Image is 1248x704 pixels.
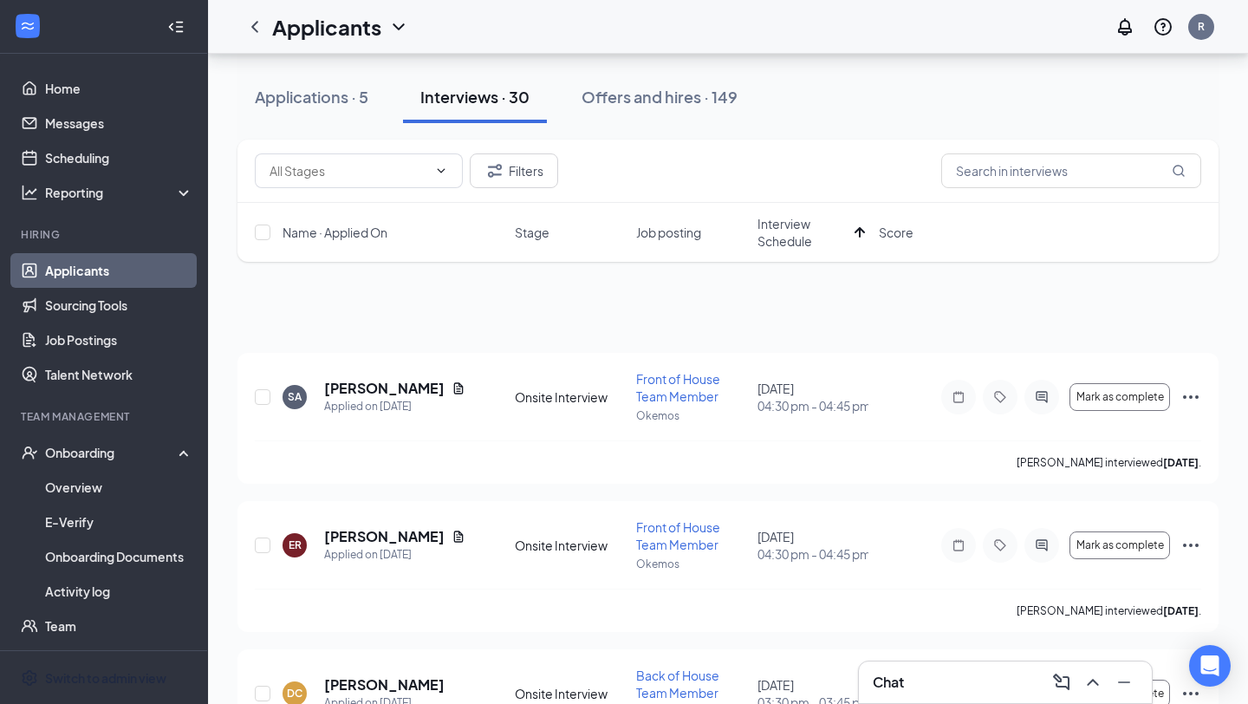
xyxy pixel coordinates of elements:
[515,224,549,241] span: Stage
[1069,531,1170,559] button: Mark as complete
[1017,603,1201,618] p: [PERSON_NAME] interviewed .
[287,686,302,701] div: DC
[324,546,465,564] div: Applied on [DATE]
[324,675,445,694] h5: [PERSON_NAME]
[1153,16,1173,37] svg: QuestionInfo
[1069,383,1170,411] button: Mark as complete
[45,470,193,505] a: Overview
[45,539,193,574] a: Onboarding Documents
[45,505,193,539] a: E-Verify
[1017,455,1201,470] p: [PERSON_NAME] interviewed .
[324,527,445,546] h5: [PERSON_NAME]
[1082,672,1103,693] svg: ChevronUp
[434,164,448,178] svg: ChevronDown
[1189,645,1231,687] div: Open Intercom Messenger
[283,224,387,241] span: Name · Applied On
[45,444,179,461] div: Onboarding
[636,371,720,404] span: Front of House Team Member
[757,380,868,414] div: [DATE]
[757,397,868,414] span: 04:30 pm - 04:45 pm
[288,389,302,404] div: SA
[45,71,193,106] a: Home
[1031,390,1052,404] svg: ActiveChat
[849,222,870,243] svg: ArrowUp
[452,530,465,544] svg: Document
[21,184,38,201] svg: Analysis
[1180,535,1201,556] svg: Ellipses
[636,519,720,552] span: Front of House Team Member
[388,16,409,37] svg: ChevronDown
[45,643,193,678] a: DocumentsCrown
[45,323,193,357] a: Job Postings
[1115,16,1135,37] svg: Notifications
[1163,456,1199,469] b: [DATE]
[21,409,190,424] div: Team Management
[45,253,193,288] a: Applicants
[289,538,302,552] div: ER
[636,557,747,571] p: Okemos
[244,16,265,37] svg: ChevronLeft
[1048,668,1076,696] button: ComposeMessage
[21,227,190,242] div: Hiring
[948,390,969,404] svg: Note
[990,538,1011,552] svg: Tag
[452,381,465,395] svg: Document
[21,669,38,687] svg: Settings
[515,388,626,406] div: Onsite Interview
[636,668,719,701] span: Back of House Team Member
[45,669,166,687] div: Switch to admin view
[1163,604,1199,617] b: [DATE]
[941,153,1201,188] input: Search in interviews
[420,86,530,108] div: Interviews · 30
[1180,387,1201,407] svg: Ellipses
[272,12,381,42] h1: Applicants
[636,224,701,241] span: Job posting
[1076,539,1164,551] span: Mark as complete
[1051,672,1072,693] svg: ComposeMessage
[1079,668,1107,696] button: ChevronUp
[1110,668,1138,696] button: Minimize
[324,398,465,415] div: Applied on [DATE]
[948,538,969,552] svg: Note
[45,106,193,140] a: Messages
[582,86,738,108] div: Offers and hires · 149
[270,161,427,180] input: All Stages
[757,215,848,250] span: Interview Schedule
[45,357,193,392] a: Talent Network
[45,140,193,175] a: Scheduling
[515,537,626,554] div: Onsite Interview
[757,528,868,563] div: [DATE]
[873,673,904,692] h3: Chat
[45,574,193,609] a: Activity log
[757,545,868,563] span: 04:30 pm - 04:45 pm
[470,153,558,188] button: Filter Filters
[45,184,194,201] div: Reporting
[324,379,445,398] h5: [PERSON_NAME]
[1076,391,1164,403] span: Mark as complete
[1114,672,1134,693] svg: Minimize
[167,18,185,36] svg: Collapse
[19,17,36,35] svg: WorkstreamLogo
[255,86,368,108] div: Applications · 5
[515,685,626,702] div: Onsite Interview
[636,408,747,423] p: Okemos
[1031,538,1052,552] svg: ActiveChat
[45,288,193,323] a: Sourcing Tools
[1198,19,1205,34] div: R
[484,160,505,181] svg: Filter
[879,224,913,241] span: Score
[45,609,193,643] a: Team
[990,390,1011,404] svg: Tag
[1180,683,1201,704] svg: Ellipses
[21,444,38,461] svg: UserCheck
[1172,164,1186,178] svg: MagnifyingGlass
